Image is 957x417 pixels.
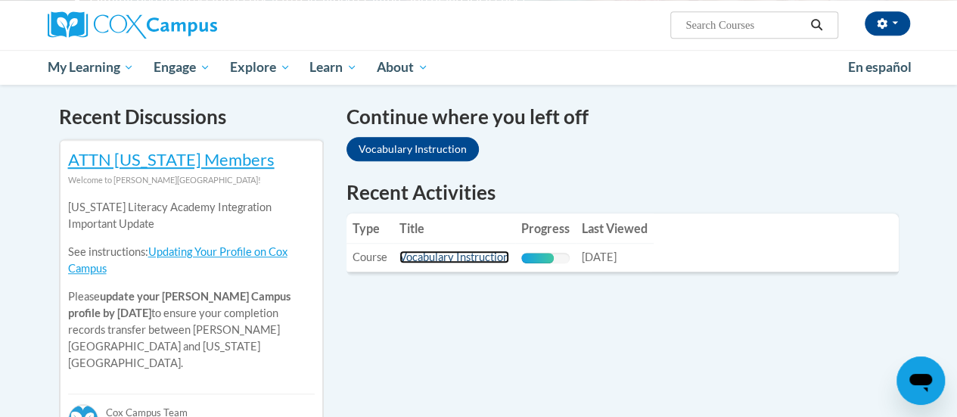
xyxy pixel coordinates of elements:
[300,50,367,85] a: Learn
[377,58,428,76] span: About
[346,213,393,244] th: Type
[59,102,324,132] h4: Recent Discussions
[865,11,910,36] button: Account Settings
[68,199,315,232] p: [US_STATE] Literacy Academy Integration Important Update
[684,16,805,34] input: Search Courses
[346,102,899,132] h4: Continue where you left off
[521,253,555,263] div: Progress, %
[896,356,945,405] iframe: Button to launch messaging window
[68,244,315,277] p: See instructions:
[68,188,315,383] div: Please to ensure your completion records transfer between [PERSON_NAME][GEOGRAPHIC_DATA] and [US_...
[848,59,912,75] span: En español
[230,58,291,76] span: Explore
[515,213,576,244] th: Progress
[353,251,387,263] span: Course
[805,16,828,34] button: Search
[48,11,217,39] img: Cox Campus
[36,50,921,85] div: Main menu
[393,213,515,244] th: Title
[68,172,315,188] div: Welcome to [PERSON_NAME][GEOGRAPHIC_DATA]!
[38,50,144,85] a: My Learning
[367,50,438,85] a: About
[68,290,291,319] b: update your [PERSON_NAME] Campus profile by [DATE]
[309,58,357,76] span: Learn
[346,137,479,161] a: Vocabulary Instruction
[346,179,899,206] h1: Recent Activities
[220,50,300,85] a: Explore
[838,51,921,83] a: En español
[144,50,220,85] a: Engage
[399,251,509,263] a: Vocabulary Instruction
[154,58,210,76] span: Engage
[48,11,320,39] a: Cox Campus
[68,245,287,275] a: Updating Your Profile on Cox Campus
[68,149,275,170] a: ATTN [US_STATE] Members
[582,251,617,263] span: [DATE]
[576,213,654,244] th: Last Viewed
[47,58,134,76] span: My Learning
